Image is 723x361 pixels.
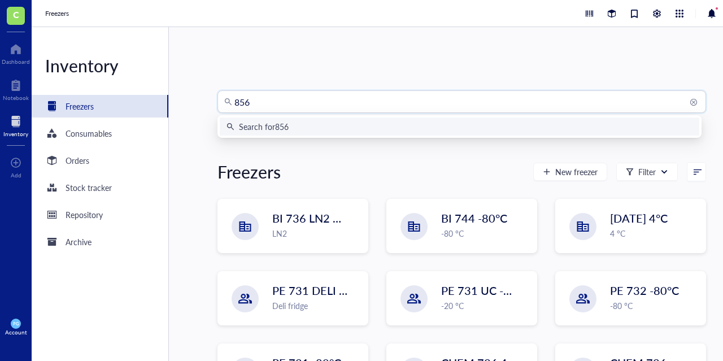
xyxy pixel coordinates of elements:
[66,181,112,194] div: Stock tracker
[3,94,29,101] div: Notebook
[441,227,530,240] div: -80 °C
[441,282,529,298] span: PE 731 UC -20°C
[66,127,112,140] div: Consumables
[533,163,607,181] button: New freezer
[5,329,27,336] div: Account
[272,210,361,226] span: BI 736 LN2 Chest
[66,236,92,248] div: Archive
[638,166,656,178] div: Filter
[32,149,168,172] a: Orders
[32,203,168,226] a: Repository
[32,54,168,77] div: Inventory
[239,120,289,133] div: Search for 856
[3,131,28,137] div: Inventory
[3,112,28,137] a: Inventory
[2,58,30,65] div: Dashboard
[66,100,94,112] div: Freezers
[272,282,353,298] span: PE 731 DELI 4C
[32,176,168,199] a: Stock tracker
[66,208,103,221] div: Repository
[272,299,361,312] div: Deli fridge
[13,321,19,326] span: PG
[217,160,281,183] div: Freezers
[32,230,168,253] a: Archive
[272,227,361,240] div: LN2
[32,122,168,145] a: Consumables
[441,299,530,312] div: -20 °C
[610,210,668,226] span: [DATE] 4°C
[555,167,598,176] span: New freezer
[66,154,89,167] div: Orders
[2,40,30,65] a: Dashboard
[3,76,29,101] a: Notebook
[13,7,19,21] span: C
[45,8,71,19] a: Freezers
[32,95,168,118] a: Freezers
[610,299,699,312] div: -80 °C
[610,227,699,240] div: 4 °C
[441,210,507,226] span: BI 744 -80°C
[11,172,21,179] div: Add
[610,282,679,298] span: PE 732 -80°C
